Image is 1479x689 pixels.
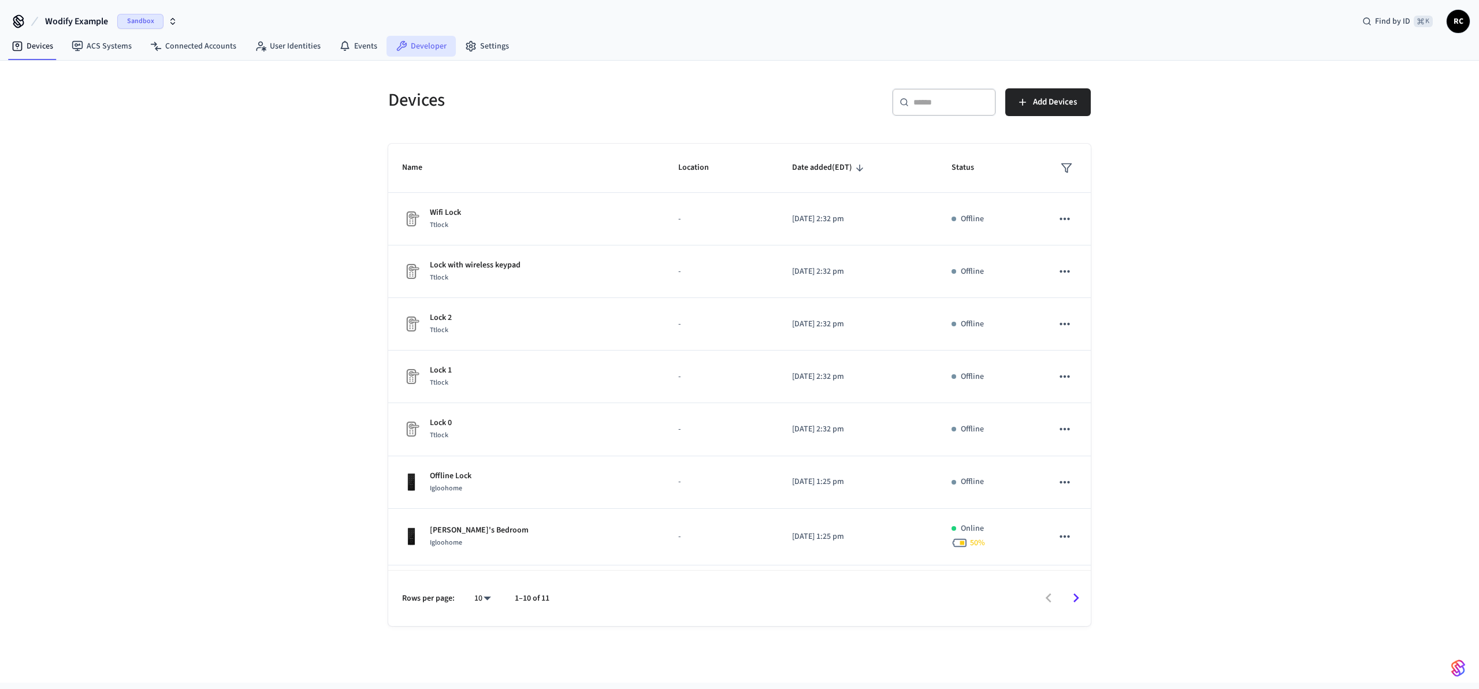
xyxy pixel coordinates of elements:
p: - [678,266,764,278]
p: [DATE] 2:32 pm [792,423,924,435]
a: ACS Systems [62,36,141,57]
p: - [678,318,764,330]
p: [PERSON_NAME]'s Bedroom [430,524,529,537]
p: Rows per page: [402,593,455,605]
h5: Devices [388,88,733,112]
a: Devices [2,36,62,57]
p: [DATE] 2:32 pm [792,318,924,330]
a: Events [330,36,387,57]
p: Offline [961,318,984,330]
p: [DATE] 1:25 pm [792,476,924,488]
p: Offline [961,423,984,435]
p: Lock with wireless keypad [430,259,521,271]
img: Placeholder Lock Image [402,367,421,386]
p: - [678,531,764,543]
p: Offline [961,371,984,383]
span: Ttlock [430,273,448,282]
p: Offline [961,266,984,278]
p: Lock 2 [430,312,452,324]
p: Wifi Lock [430,207,461,219]
span: Ttlock [430,325,448,335]
img: igloohome_deadbolt_2e [402,527,421,546]
a: Settings [456,36,518,57]
button: RC [1447,10,1470,33]
a: Connected Accounts [141,36,246,57]
button: Add Devices [1005,88,1091,116]
span: 50 % [970,537,985,549]
p: [DATE] 2:32 pm [792,266,924,278]
p: Lock 1 [430,364,452,377]
p: [DATE] 1:25 pm [792,531,924,543]
span: Add Devices [1033,95,1077,110]
span: Ttlock [430,220,448,230]
img: igloohome_deadbolt_2s [402,473,421,491]
p: - [678,476,764,488]
p: 1–10 of 11 [515,593,549,605]
span: Ttlock [430,378,448,388]
img: SeamLogoGradient.69752ec5.svg [1451,659,1465,677]
a: Developer [387,36,456,57]
span: Wodify Example [45,14,108,28]
p: - [678,213,764,225]
p: - [678,371,764,383]
span: RC [1448,11,1469,32]
a: User Identities [246,36,330,57]
p: - [678,423,764,435]
span: Igloohome [430,483,462,493]
span: Find by ID [1375,16,1410,27]
div: Find by ID⌘ K [1353,11,1442,32]
p: [DATE] 2:32 pm [792,371,924,383]
span: Name [402,159,437,177]
p: Offline Lock [430,470,471,482]
p: [DATE] 2:32 pm [792,213,924,225]
p: Offline [961,476,984,488]
p: Online [961,523,984,535]
span: Date added(EDT) [792,159,867,177]
img: Placeholder Lock Image [402,315,421,333]
div: 10 [469,590,496,607]
span: Igloohome [430,538,462,548]
img: Placeholder Lock Image [402,420,421,438]
p: Lock 0 [430,417,452,429]
p: Offline [961,213,984,225]
span: Location [678,159,724,177]
img: Placeholder Lock Image [402,262,421,281]
span: Ttlock [430,430,448,440]
span: Sandbox [117,14,163,29]
span: Status [952,159,989,177]
span: ⌘ K [1414,16,1433,27]
img: Placeholder Lock Image [402,210,421,228]
button: Go to next page [1062,584,1090,612]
